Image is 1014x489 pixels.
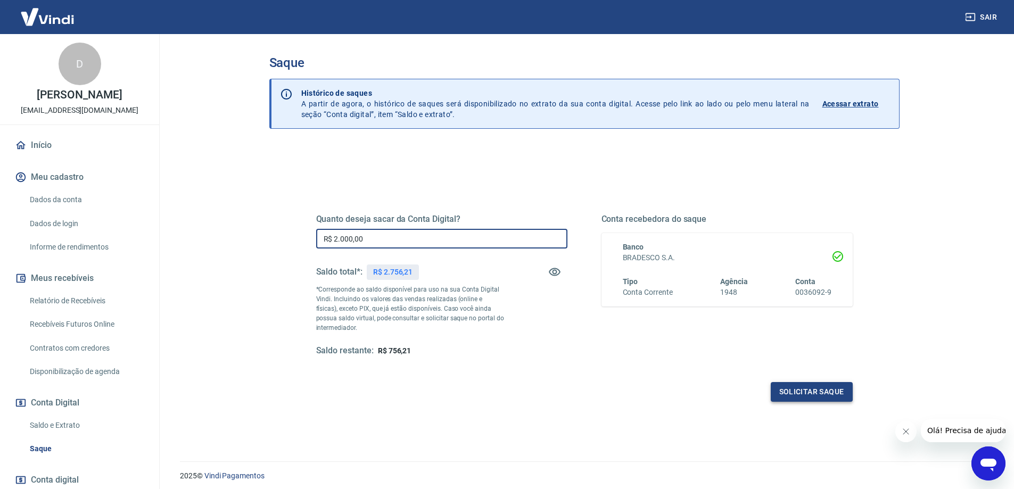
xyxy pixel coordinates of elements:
div: D [59,43,101,85]
p: [EMAIL_ADDRESS][DOMAIN_NAME] [21,105,138,116]
span: Conta digital [31,473,79,487]
a: Vindi Pagamentos [204,471,265,480]
a: Disponibilização de agenda [26,361,146,383]
a: Contratos com credores [26,337,146,359]
h6: 0036092-9 [795,287,831,298]
button: Sair [963,7,1001,27]
button: Meus recebíveis [13,267,146,290]
h6: Conta Corrente [623,287,673,298]
p: *Corresponde ao saldo disponível para uso na sua Conta Digital Vindi. Incluindo os valores das ve... [316,285,505,333]
a: Saque [26,438,146,460]
iframe: Fechar mensagem [895,421,917,442]
span: Agência [720,277,748,286]
img: Vindi [13,1,82,33]
button: Meu cadastro [13,165,146,189]
p: Histórico de saques [301,88,810,98]
a: Saldo e Extrato [26,415,146,436]
button: Conta Digital [13,391,146,415]
a: Informe de rendimentos [26,236,146,258]
h5: Conta recebedora do saque [601,214,853,225]
h5: Saldo restante: [316,345,374,357]
p: 2025 © [180,470,988,482]
h3: Saque [269,55,900,70]
span: R$ 756,21 [378,346,411,355]
span: Banco [623,243,644,251]
a: Recebíveis Futuros Online [26,313,146,335]
h6: 1948 [720,287,748,298]
a: Relatório de Recebíveis [26,290,146,312]
a: Início [13,134,146,157]
p: [PERSON_NAME] [37,89,122,101]
iframe: Mensagem da empresa [921,419,1005,442]
span: Olá! Precisa de ajuda? [6,7,89,16]
iframe: Botão para abrir a janela de mensagens [971,446,1005,480]
h5: Quanto deseja sacar da Conta Digital? [316,214,567,225]
p: Acessar extrato [822,98,879,109]
button: Solicitar saque [771,382,853,402]
a: Acessar extrato [822,88,891,120]
p: A partir de agora, o histórico de saques será disponibilizado no extrato da sua conta digital. Ac... [301,88,810,120]
a: Dados de login [26,213,146,235]
p: R$ 2.756,21 [373,267,413,278]
h5: Saldo total*: [316,267,362,277]
span: Conta [795,277,815,286]
h6: BRADESCO S.A. [623,252,831,263]
a: Dados da conta [26,189,146,211]
span: Tipo [623,277,638,286]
